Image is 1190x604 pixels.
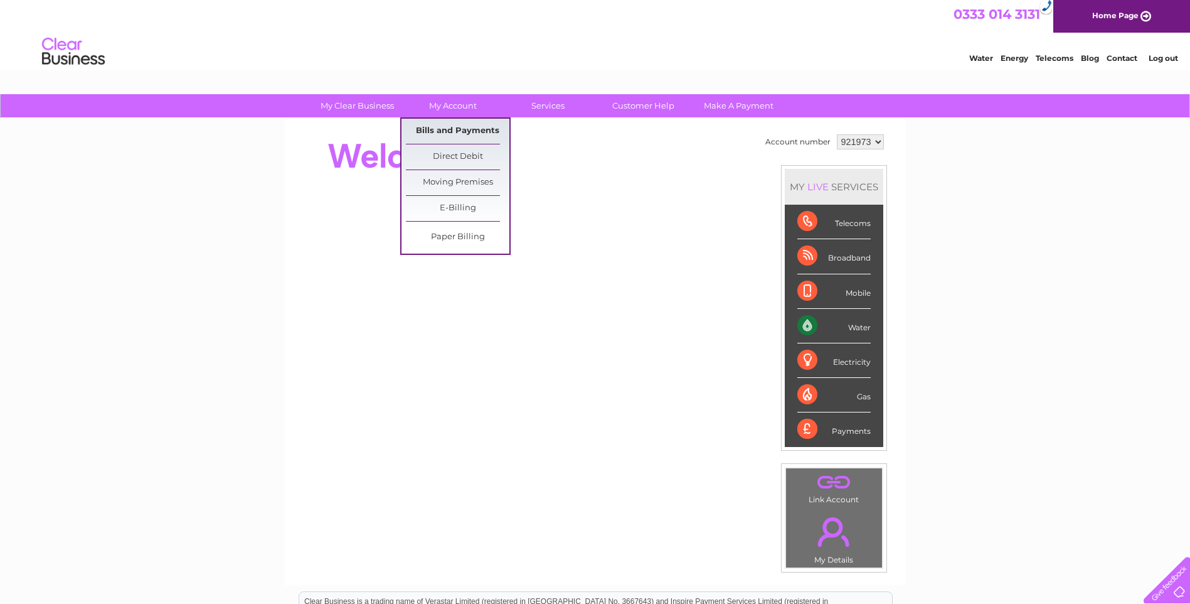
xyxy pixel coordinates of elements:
[496,94,600,117] a: Services
[797,239,871,274] div: Broadband
[305,94,409,117] a: My Clear Business
[797,413,871,446] div: Payments
[401,94,504,117] a: My Account
[785,169,883,205] div: MY SERVICES
[785,468,883,507] td: Link Account
[406,225,509,250] a: Paper Billing
[954,6,1040,22] a: 0333 014 3131
[41,33,105,71] img: logo.png
[797,343,871,378] div: Electricity
[969,53,993,63] a: Water
[797,205,871,239] div: Telecoms
[687,94,790,117] a: Make A Payment
[406,119,509,144] a: Bills and Payments
[797,378,871,413] div: Gas
[299,7,892,61] div: Clear Business is a trading name of Verastar Limited (registered in [GEOGRAPHIC_DATA] No. 3667643...
[406,144,509,170] a: Direct Debit
[789,510,879,554] a: .
[592,94,695,117] a: Customer Help
[1149,53,1178,63] a: Log out
[785,507,883,568] td: My Details
[1081,53,1099,63] a: Blog
[797,274,871,309] div: Mobile
[762,131,834,153] td: Account number
[406,196,509,221] a: E-Billing
[1107,53,1137,63] a: Contact
[1036,53,1073,63] a: Telecoms
[797,309,871,343] div: Water
[805,181,831,193] div: LIVE
[1001,53,1028,63] a: Energy
[789,472,879,493] a: .
[406,170,509,195] a: Moving Premises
